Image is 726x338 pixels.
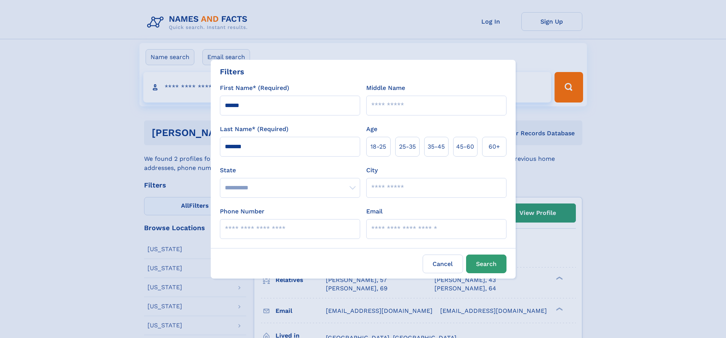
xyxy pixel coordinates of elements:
label: Middle Name [366,83,405,93]
button: Search [466,255,506,273]
label: First Name* (Required) [220,83,289,93]
label: Email [366,207,383,216]
label: City [366,166,378,175]
span: 18‑25 [370,142,386,151]
label: State [220,166,360,175]
span: 45‑60 [456,142,474,151]
label: Phone Number [220,207,264,216]
span: 25‑35 [399,142,416,151]
span: 35‑45 [428,142,445,151]
label: Last Name* (Required) [220,125,288,134]
label: Cancel [423,255,463,273]
label: Age [366,125,377,134]
span: 60+ [489,142,500,151]
div: Filters [220,66,244,77]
